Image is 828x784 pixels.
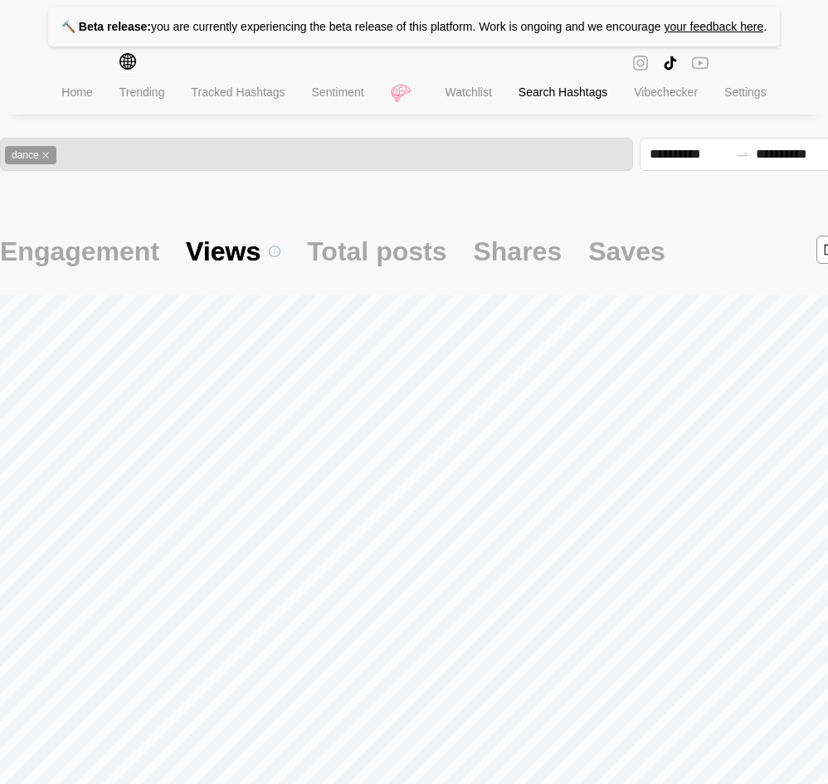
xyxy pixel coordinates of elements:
[724,85,767,99] span: Settings
[588,234,665,269] span: Saves
[736,148,749,161] span: to
[307,234,446,269] span: Total posts
[119,53,136,73] span: global
[312,85,364,99] span: Sentiment
[692,53,709,72] span: youtube
[632,53,649,73] span: instagram
[519,85,607,99] span: Search Hashtags
[119,85,165,99] span: Trending
[48,7,780,46] p: you are currently experiencing the beta release of this platform. Work is ongoing and we encourage .
[269,246,280,257] span: info-circle
[446,85,492,99] span: Watchlist
[736,148,749,161] span: swap-right
[61,20,151,33] strong: 🔨 Beta release:
[41,151,50,159] span: close
[5,146,56,164] span: dance
[473,234,562,269] span: Shares
[191,85,285,99] span: Tracked Hashtags
[664,20,763,33] a: your feedback here
[61,85,92,99] span: Home
[186,234,280,269] span: Views
[634,85,698,99] span: Vibechecker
